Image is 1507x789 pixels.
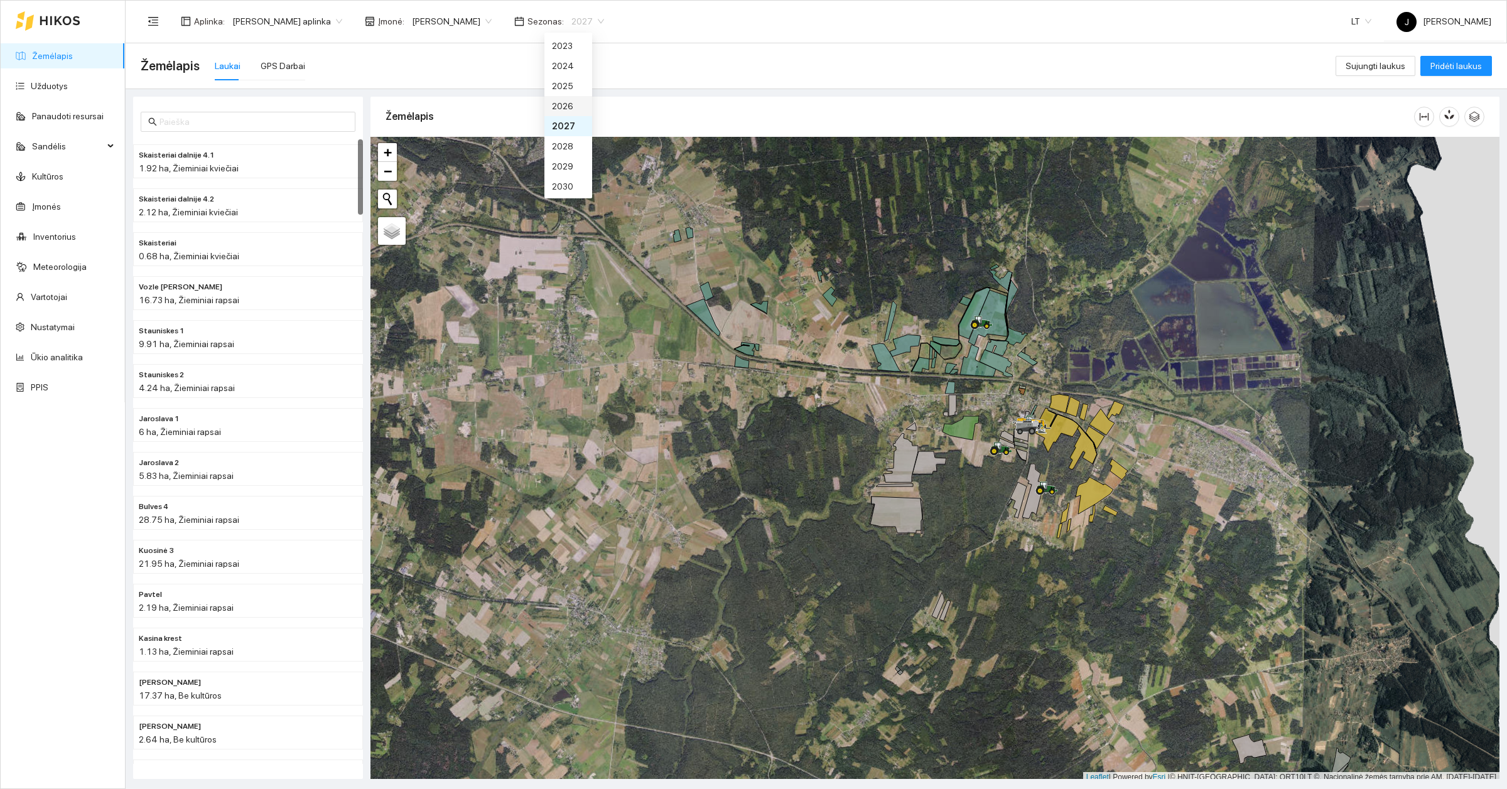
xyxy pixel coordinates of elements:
span: Stauniskes 2 [139,369,184,381]
span: Konstantino žeme [139,677,201,689]
span: Vozle Ruslana [139,281,222,293]
span: Sezonas : [527,14,564,28]
div: | Powered by © HNIT-[GEOGRAPHIC_DATA]; ORT10LT ©, Nacionalinė žemės tarnyba prie AM, [DATE]-[DATE] [1083,772,1499,783]
a: Vartotojai [31,292,67,302]
span: + [384,144,392,160]
a: Zoom in [378,143,397,162]
span: 4.24 ha, Žieminiai rapsai [139,383,235,393]
input: Paieška [159,115,348,129]
span: Stauniskes 1 [139,325,185,337]
span: Skaisteriai dalnije 4.2 [139,193,214,205]
div: 2026 [544,96,592,116]
a: Žemėlapis [32,51,73,61]
span: 0.68 ha, Žieminiai kviečiai [139,251,239,261]
div: 2030 [544,176,592,196]
a: PPIS [31,382,48,392]
span: 2.64 ha, Be kultūros [139,734,217,744]
button: Sujungti laukus [1336,56,1415,76]
span: Jaroslava 2 [139,457,179,469]
span: 28.75 ha, Žieminiai rapsai [139,515,239,525]
a: Įmonės [32,201,61,212]
span: Kuosinė 3 [139,545,174,557]
span: LT [1351,12,1371,31]
span: 17.37 ha, Be kultūros [139,690,222,700]
div: 2023 [544,36,592,56]
a: Inventorius [33,232,76,242]
div: 2028 [552,139,585,153]
span: Jerzy Gvozdovič [412,12,492,31]
span: Jaroslava 1 [139,413,180,425]
div: 2030 [552,180,585,193]
div: 2027 [552,119,585,133]
span: menu-fold [148,16,159,27]
span: Sujungti laukus [1346,59,1405,73]
span: J [1405,12,1409,32]
span: 2.19 ha, Žieminiai rapsai [139,603,234,613]
span: − [384,163,392,179]
span: Sandėlis [32,134,104,159]
span: Franki krapal [139,721,201,733]
span: shop [365,16,375,26]
a: Užduotys [31,81,68,91]
a: Panaudoti resursai [32,111,104,121]
span: 16.73 ha, Žieminiai rapsai [139,295,239,305]
div: 2027 [544,116,592,136]
button: menu-fold [141,9,166,34]
span: Aplinka : [194,14,225,28]
span: 21.95 ha, Žieminiai rapsai [139,559,239,569]
span: 1.13 ha, Žieminiai rapsai [139,647,234,657]
button: Initiate a new search [378,190,397,208]
a: Zoom out [378,162,397,181]
div: 2024 [552,59,585,73]
a: Layers [378,217,406,245]
div: 2029 [544,156,592,176]
span: 2027 [571,12,604,31]
span: Skaisteriai dalnije 4.1 [139,149,215,161]
div: 2024 [544,56,592,76]
a: Meteorologija [33,262,87,272]
div: 2026 [552,99,585,113]
span: Įmonė : [378,14,404,28]
a: Nustatymai [31,322,75,332]
span: 6 ha, Žieminiai rapsai [139,427,221,437]
span: Pridėti laukus [1430,59,1482,73]
div: GPS Darbai [261,59,305,73]
div: 2025 [552,79,585,93]
div: 2029 [552,159,585,173]
a: Kultūros [32,171,63,181]
div: 2023 [552,39,585,53]
div: 2025 [544,76,592,96]
span: Jerzy Gvozdovicz aplinka [232,12,342,31]
span: calendar [514,16,524,26]
span: 9.91 ha, Žieminiai rapsai [139,339,234,349]
span: Bulves 4 [139,501,168,513]
span: [PERSON_NAME] [1396,16,1491,26]
button: Pridėti laukus [1420,56,1492,76]
button: column-width [1414,107,1434,127]
a: Esri [1153,773,1166,781]
a: Sujungti laukus [1336,61,1415,71]
a: Leaflet [1086,773,1109,781]
a: Pridėti laukus [1420,61,1492,71]
span: search [148,117,157,126]
div: 2028 [544,136,592,156]
div: Žemėlapis [386,99,1414,134]
span: | [1168,773,1170,781]
span: Skaisteriai [139,237,176,249]
span: 2.12 ha, Žieminiai kviečiai [139,207,238,217]
span: 5.83 ha, Žieminiai rapsai [139,471,234,481]
span: column-width [1415,112,1434,122]
div: Laukai [215,59,240,73]
span: Pavtel [139,589,162,601]
a: Ūkio analitika [31,352,83,362]
span: Kasina krest [139,633,182,645]
span: 1.92 ha, Žieminiai kviečiai [139,163,239,173]
span: Žemėlapis [141,56,200,76]
span: layout [181,16,191,26]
